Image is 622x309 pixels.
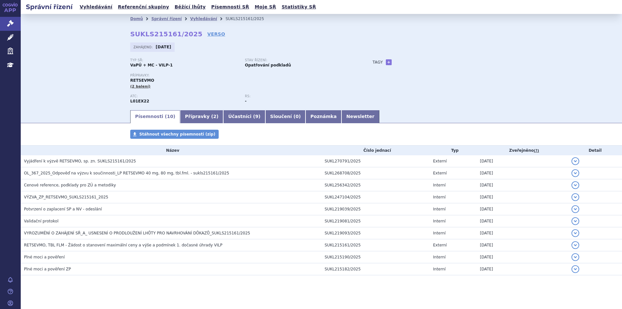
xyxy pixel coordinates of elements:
[433,159,447,163] span: Externí
[24,183,116,187] span: Cenové reference, podklady pro ZÚ a metodiky
[295,114,299,119] span: 0
[477,215,568,227] td: [DATE]
[24,243,222,247] span: RETSEVMO, TBL FLM - Žádost o stanovení maximální ceny a výše a podmínek 1. dočasné úhrady VILP
[341,110,379,123] a: Newsletter
[130,78,154,83] span: RETSEVMO
[130,84,151,89] span: (2 balení)
[207,31,225,37] a: VERSO
[571,157,579,165] button: detail
[571,205,579,213] button: detail
[24,255,65,259] span: Plné moci a pověření
[571,265,579,273] button: detail
[386,59,392,65] a: +
[24,267,71,271] span: Plné moci a pověření ZP
[477,167,568,179] td: [DATE]
[78,3,114,11] a: Vyhledávání
[130,63,173,67] strong: VaPÚ + MC - VILP-1
[21,146,321,155] th: Název
[571,169,579,177] button: detail
[477,239,568,251] td: [DATE]
[24,195,108,199] span: VÝZVA_ZP_RETSEVMO_SUKLS215161_2025
[139,132,215,137] span: Stáhnout všechny písemnosti (zip)
[571,253,579,261] button: detail
[433,207,446,211] span: Interní
[130,94,238,98] p: ATC:
[280,3,318,11] a: Statistiky SŘ
[173,3,208,11] a: Běžící lhůty
[477,179,568,191] td: [DATE]
[225,14,272,24] li: SUKLS215161/2025
[130,58,238,62] p: Typ SŘ:
[130,130,219,139] a: Stáhnout všechny písemnosti (zip)
[477,203,568,215] td: [DATE]
[130,99,149,103] strong: SELPERKATINIB
[245,63,291,67] strong: Opatřování podkladů
[213,114,216,119] span: 2
[130,74,360,77] p: Přípravky:
[477,251,568,263] td: [DATE]
[253,3,278,11] a: Moje SŘ
[245,58,353,62] p: Stav řízení:
[255,114,259,119] span: 9
[571,241,579,249] button: detail
[305,110,341,123] a: Poznámka
[373,58,383,66] h3: Tagy
[321,227,430,239] td: SUKL219093/2025
[24,171,229,175] span: OL_367_2025_Odpověď na výzvu k součinnosti_LP RETSEVMO 40 mg, 80 mg, tbl.fml. - sukls215161/2025
[21,2,78,11] h2: Správní řízení
[433,255,446,259] span: Interní
[130,30,202,38] strong: SUKLS215161/2025
[321,251,430,263] td: SUKL215190/2025
[321,179,430,191] td: SUKL256342/2025
[321,203,430,215] td: SUKL219039/2025
[433,183,446,187] span: Interní
[180,110,223,123] a: Přípravky (2)
[571,193,579,201] button: detail
[477,146,568,155] th: Zveřejněno
[151,17,182,21] a: Správní řízení
[571,181,579,189] button: detail
[321,263,430,275] td: SUKL215182/2025
[321,215,430,227] td: SUKL219081/2025
[430,146,477,155] th: Typ
[116,3,171,11] a: Referenční skupiny
[130,17,143,21] a: Domů
[265,110,305,123] a: Sloučení (0)
[321,191,430,203] td: SUKL247104/2025
[156,45,171,49] strong: [DATE]
[245,99,247,103] strong: -
[321,167,430,179] td: SUKL268708/2025
[534,149,539,153] abbr: (?)
[433,219,446,223] span: Interní
[568,146,622,155] th: Detail
[433,267,446,271] span: Interní
[433,231,446,235] span: Interní
[433,195,446,199] span: Interní
[477,263,568,275] td: [DATE]
[24,207,102,211] span: Potvrzení o zaplacení SP a NV - odeslání
[209,3,251,11] a: Písemnosti SŘ
[24,159,136,163] span: Vyjádření k výzvě RETSEVMO, sp. zn. SUKLS215161/2025
[571,229,579,237] button: detail
[321,146,430,155] th: Číslo jednací
[321,155,430,167] td: SUKL270791/2025
[167,114,173,119] span: 10
[190,17,217,21] a: Vyhledávání
[433,243,447,247] span: Externí
[477,191,568,203] td: [DATE]
[24,219,59,223] span: Validační protokol
[433,171,447,175] span: Externí
[223,110,265,123] a: Účastníci (9)
[24,231,250,235] span: VYROZUMĚNÍ O ZAHÁJENÍ SŘ_A_ USNESENÍ O PRODLOUŽENÍ LHŮTY PRO NAVRHOVÁNÍ DŮKAZŮ_SUKLS215161/2025
[571,217,579,225] button: detail
[321,239,430,251] td: SUKL215161/2025
[130,110,180,123] a: Písemnosti (10)
[133,44,154,50] span: Zahájeno:
[477,155,568,167] td: [DATE]
[477,227,568,239] td: [DATE]
[245,94,353,98] p: RS:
